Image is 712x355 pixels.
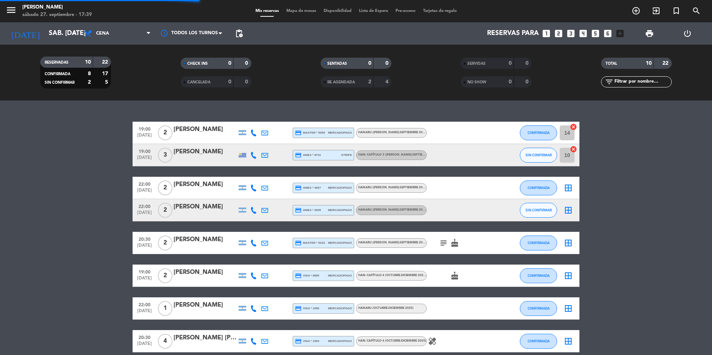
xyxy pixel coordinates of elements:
[328,339,352,343] span: mercadopago
[554,29,563,38] i: looks_two
[45,72,70,76] span: CONFIRMADA
[295,240,302,246] i: credit_card
[6,4,17,16] i: menu
[135,124,154,133] span: 19:00
[439,239,448,247] i: subject
[22,4,92,11] div: [PERSON_NAME]
[520,236,557,250] button: CONFIRMADA
[341,153,352,157] span: stripe
[228,61,231,66] strong: 0
[528,241,550,245] span: CONFIRMADA
[566,29,576,38] i: looks_3
[668,22,706,45] div: LOG OUT
[328,130,352,135] span: mercadopago
[295,185,302,191] i: credit_card
[541,29,551,38] i: looks_one
[672,6,681,15] i: turned_in_not
[509,79,512,84] strong: 0
[174,180,237,189] div: [PERSON_NAME]
[520,203,557,218] button: SIN CONFIRMAR
[645,29,654,38] span: print
[467,62,486,65] span: SERVIDAS
[174,235,237,244] div: [PERSON_NAME]
[22,11,92,19] div: sábado 27. septiembre - 17:39
[135,133,154,141] span: [DATE]
[295,240,325,246] span: master * 9233
[135,243,154,252] span: [DATE]
[102,71,109,76] strong: 17
[327,80,355,84] span: RE AGENDADA
[158,148,172,163] span: 3
[428,337,437,346] i: healing
[135,210,154,219] span: [DATE]
[88,71,91,76] strong: 8
[662,61,670,66] strong: 22
[158,180,172,195] span: 2
[603,29,613,38] i: looks_6
[520,125,557,140] button: CONFIRMADA
[135,179,154,188] span: 22:00
[174,300,237,310] div: [PERSON_NAME]
[235,29,244,38] span: pending_actions
[158,301,172,316] span: 1
[520,180,557,195] button: CONFIRMADA
[419,9,461,13] span: Tarjetas de regalo
[525,153,552,157] span: SIN CONFIRMAR
[135,188,154,196] span: [DATE]
[528,274,550,278] span: CONFIRMADA
[187,62,208,65] span: CHECK INS
[158,125,172,140] span: 2
[174,268,237,277] div: [PERSON_NAME]
[358,339,426,342] span: Han: Capítulo 4 (Octubre-Diciembre 2025)
[525,79,530,84] strong: 0
[614,78,671,86] input: Filtrar por nombre...
[245,61,249,66] strong: 0
[358,131,427,134] span: Hanaru ([PERSON_NAME]-Septiembre 2025)
[520,268,557,283] button: CONFIRMADA
[6,25,45,42] i: [DATE]
[591,29,600,38] i: looks_5
[328,240,352,245] span: mercadopago
[135,202,154,210] span: 22:00
[368,79,371,84] strong: 2
[228,79,231,84] strong: 0
[605,77,614,86] i: filter_list
[295,338,319,345] span: visa * 1054
[135,147,154,155] span: 19:00
[88,80,91,85] strong: 2
[358,153,440,156] span: Han: Capítulo 3 ([PERSON_NAME]-Septiembre 2025)
[564,183,573,192] i: border_all
[105,80,109,85] strong: 5
[525,61,530,66] strong: 0
[683,29,692,38] i: power_settings_new
[135,333,154,341] span: 20:30
[85,60,91,65] strong: 10
[692,6,701,15] i: search
[328,208,352,212] span: mercadopago
[96,31,109,36] span: Cena
[245,79,249,84] strong: 0
[520,148,557,163] button: SIN CONFIRMAR
[520,334,557,349] button: CONFIRMADA
[368,61,371,66] strong: 0
[158,203,172,218] span: 2
[295,207,302,214] i: credit_card
[295,305,302,312] i: credit_card
[564,304,573,313] i: border_all
[295,272,302,279] i: credit_card
[528,306,550,310] span: CONFIRMADA
[187,80,210,84] span: CANCELADA
[355,9,392,13] span: Lista de Espera
[564,337,573,346] i: border_all
[174,333,237,343] div: [PERSON_NAME] [PERSON_NAME]
[135,341,154,350] span: [DATE]
[102,60,109,65] strong: 22
[328,273,352,278] span: mercadopago
[295,305,319,312] span: visa * 1096
[450,271,459,280] i: cake
[509,61,512,66] strong: 0
[615,29,625,38] i: add_box
[652,6,661,15] i: exit_to_app
[320,9,355,13] span: Disponibilidad
[252,9,283,13] span: Mis reservas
